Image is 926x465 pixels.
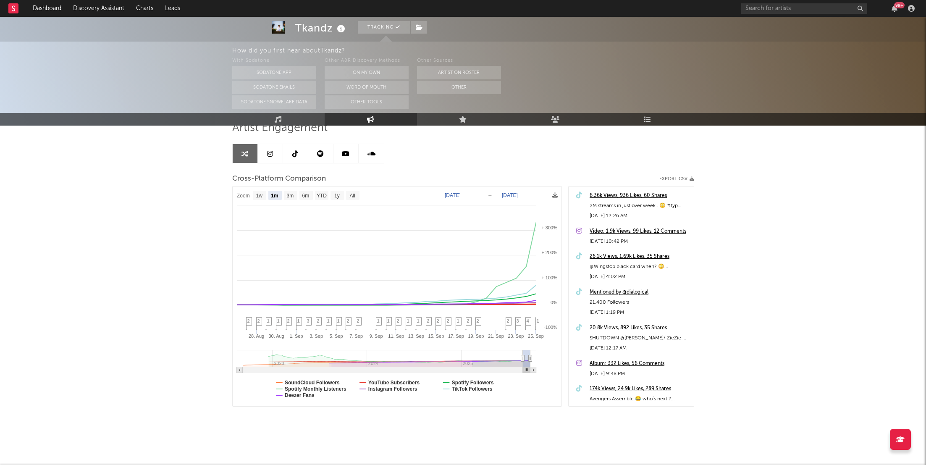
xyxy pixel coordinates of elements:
[417,318,420,323] span: 1
[377,318,380,323] span: 1
[507,318,509,323] span: 2
[232,95,316,109] button: Sodatone Snowflake Data
[741,3,867,14] input: Search for artists
[590,191,690,201] a: 6.36k Views, 936 Likes, 60 Shares
[325,81,409,94] button: Word Of Mouth
[349,334,363,339] text: 7. Sep
[590,262,690,272] div: @Wingstop black card when? 😳 #wingstop #editaudio #ukrap #heavenly #tkandz
[590,394,690,404] div: Avengers Assemble 😂 who’s next ? #football #editaudio #ukrap #heavenly #ballondor
[528,334,544,339] text: 25. Sep
[590,287,690,297] a: Mentioned by @dialogical
[317,318,320,323] span: 2
[248,334,264,339] text: 28. Aug
[232,123,328,133] span: Artist Engagement
[417,56,501,66] div: Other Sources
[502,192,518,198] text: [DATE]
[488,334,504,339] text: 21. Sep
[541,225,557,230] text: + 300%
[541,275,557,280] text: + 100%
[368,380,420,386] text: YouTube Subscribers
[302,193,309,199] text: 6m
[325,56,409,66] div: Other A&R Discovery Methods
[590,333,690,343] div: SHUTDOWN @[PERSON_NAME]/ ZieZie ❤️ #fyp #editaudio #ukrap #heavenly #tkandz
[590,272,690,282] div: [DATE] 4:02 PM
[445,192,461,198] text: [DATE]
[590,211,690,221] div: [DATE] 12:26 AM
[349,193,355,199] text: All
[590,226,690,236] a: Video: 1.9k Views, 99 Likes, 12 Comments
[590,297,690,307] div: 21,400 Followers
[337,318,340,323] span: 1
[358,21,410,34] button: Tracking
[467,318,470,323] span: 2
[417,66,501,79] button: Artist on Roster
[894,2,905,8] div: 99 +
[277,318,280,323] span: 1
[268,334,284,339] text: 30. Aug
[659,176,694,181] button: Export CSV
[437,318,439,323] span: 2
[590,369,690,379] div: [DATE] 9:48 PM
[508,334,524,339] text: 23. Sep
[329,334,343,339] text: 5. Sep
[287,318,290,323] span: 2
[517,318,519,323] span: 3
[325,66,409,79] button: On My Own
[347,318,349,323] span: 2
[316,193,326,199] text: YTD
[285,392,315,398] text: Deezer Fans
[327,318,330,323] span: 1
[477,318,479,323] span: 2
[325,95,409,109] button: Other Tools
[387,318,390,323] span: 1
[892,5,897,12] button: 99+
[451,386,492,392] text: TikTok Followers
[307,318,310,323] span: 3
[310,334,323,339] text: 3. Sep
[417,81,501,94] button: Other
[590,343,690,353] div: [DATE] 12:17 AM
[447,318,449,323] span: 2
[232,66,316,79] button: Sodatone App
[551,300,557,305] text: 0%
[285,386,346,392] text: Spotify Monthly Listeners
[537,318,539,323] span: 1
[285,380,340,386] text: SoundCloud Followers
[590,359,690,369] a: Album: 332 Likes, 56 Comments
[232,174,326,184] span: Cross-Platform Comparison
[256,193,262,199] text: 1w
[590,252,690,262] a: 26.1k Views, 1.69k Likes, 35 Shares
[271,193,278,199] text: 1m
[357,318,359,323] span: 2
[247,318,250,323] span: 2
[541,250,557,255] text: + 200%
[267,318,270,323] span: 1
[488,192,493,198] text: →
[590,404,690,414] div: [DATE] 8:29 PM
[457,318,459,323] span: 1
[590,384,690,394] a: 174k Views, 24.9k Likes, 289 Shares
[408,334,424,339] text: 13. Sep
[257,318,260,323] span: 2
[590,236,690,247] div: [DATE] 10:42 PM
[590,323,690,333] a: 20.8k Views, 892 Likes, 35 Shares
[289,334,303,339] text: 1. Sep
[369,334,383,339] text: 9. Sep
[397,318,399,323] span: 2
[297,318,300,323] span: 1
[590,307,690,318] div: [DATE] 1:19 PM
[468,334,484,339] text: 19. Sep
[334,193,340,199] text: 1y
[388,334,404,339] text: 11. Sep
[448,334,464,339] text: 17. Sep
[527,318,529,323] span: 4
[295,21,347,35] div: Tkandz
[286,193,294,199] text: 3m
